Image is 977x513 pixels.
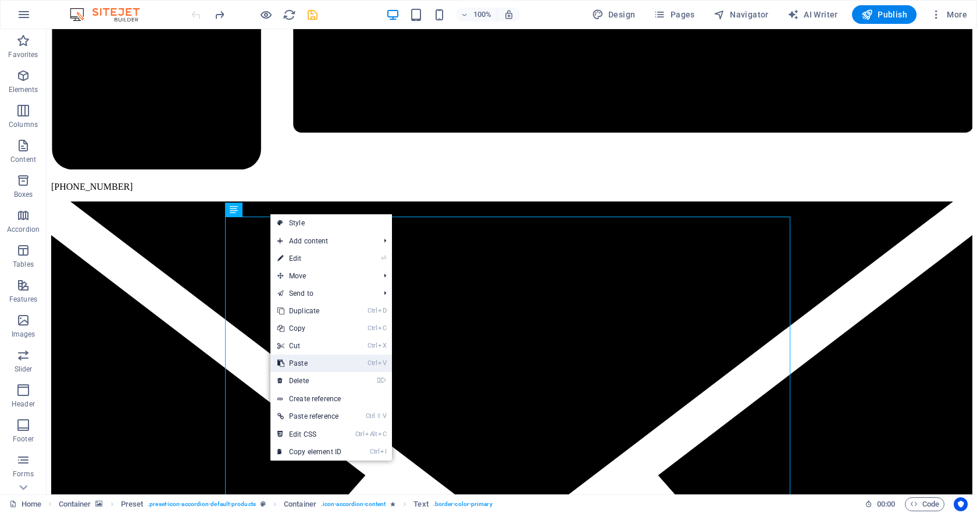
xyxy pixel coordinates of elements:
[12,330,35,339] p: Images
[378,359,386,367] i: V
[306,8,319,22] i: Save (Ctrl+S)
[9,85,38,94] p: Elements
[283,8,296,22] i: Reload page
[270,408,348,425] a: Ctrl⇧VPaste reference
[9,497,41,511] a: Click to cancel selection. Double-click to open Pages
[121,497,144,511] span: Click to select. Double-click to edit
[885,500,887,508] span: :
[783,5,843,24] button: AI Writer
[270,250,348,267] a: ⏎Edit
[587,5,640,24] button: Design
[910,497,939,511] span: Code
[212,8,226,22] button: redo
[14,190,33,199] p: Boxes
[95,501,102,507] i: This element contains a background
[368,342,377,349] i: Ctrl
[649,5,699,24] button: Pages
[378,307,386,314] i: D
[370,448,379,455] i: Ctrl
[366,412,375,420] i: Ctrl
[433,497,493,511] span: . border-color-primary
[456,8,497,22] button: 100%
[321,497,386,511] span: . icon-accordion-content
[59,497,493,511] nav: breadcrumb
[270,337,348,355] a: CtrlXCut
[355,430,365,438] i: Ctrl
[368,359,377,367] i: Ctrl
[59,497,91,511] span: Click to select. Double-click to edit
[383,412,386,420] i: V
[930,9,967,20] span: More
[378,324,386,332] i: C
[284,497,316,511] span: Click to select. Double-click to edit
[365,430,377,438] i: Alt
[381,254,386,262] i: ⏎
[378,342,386,349] i: X
[9,295,37,304] p: Features
[654,9,694,20] span: Pages
[376,412,381,420] i: ⇧
[270,426,348,443] a: CtrlAltCEdit CSS
[270,285,375,302] a: Send to
[926,5,972,24] button: More
[368,324,377,332] i: Ctrl
[67,8,154,22] img: Editor Logo
[13,260,34,269] p: Tables
[282,8,296,22] button: reload
[270,302,348,320] a: CtrlDDuplicate
[270,320,348,337] a: CtrlCCopy
[270,390,392,408] a: Create reference
[10,155,36,164] p: Content
[13,469,34,479] p: Forms
[270,214,392,232] a: Style
[787,9,838,20] span: AI Writer
[8,50,38,59] p: Favorites
[380,448,386,455] i: I
[865,497,896,511] h6: Session time
[377,377,386,384] i: ⌦
[13,434,34,444] p: Footer
[413,497,428,511] span: Click to select. Double-click to edit
[852,5,917,24] button: Publish
[378,430,386,438] i: C
[368,307,377,314] i: Ctrl
[270,267,375,285] span: Move
[213,8,226,22] i: Redo: Paste (Ctrl+Y, ⌘+Y)
[877,497,895,511] span: 00 00
[261,501,266,507] i: This element is a customizable preset
[709,5,773,24] button: Navigator
[7,225,40,234] p: Accordion
[9,120,38,129] p: Columns
[12,399,35,409] p: Header
[390,501,395,507] i: Element contains an animation
[504,9,514,20] i: On resize automatically adjust zoom level to fit chosen device.
[270,443,348,461] a: CtrlICopy element ID
[148,497,256,511] span: . preset-icon-accordion-default-products
[954,497,968,511] button: Usercentrics
[905,497,944,511] button: Code
[714,9,769,20] span: Navigator
[305,8,319,22] button: save
[15,365,33,374] p: Slider
[270,355,348,372] a: CtrlVPaste
[592,9,636,20] span: Design
[861,9,907,20] span: Publish
[473,8,492,22] h6: 100%
[270,232,375,250] span: Add content
[587,5,640,24] div: Design (Ctrl+Alt+Y)
[270,372,348,390] a: ⌦Delete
